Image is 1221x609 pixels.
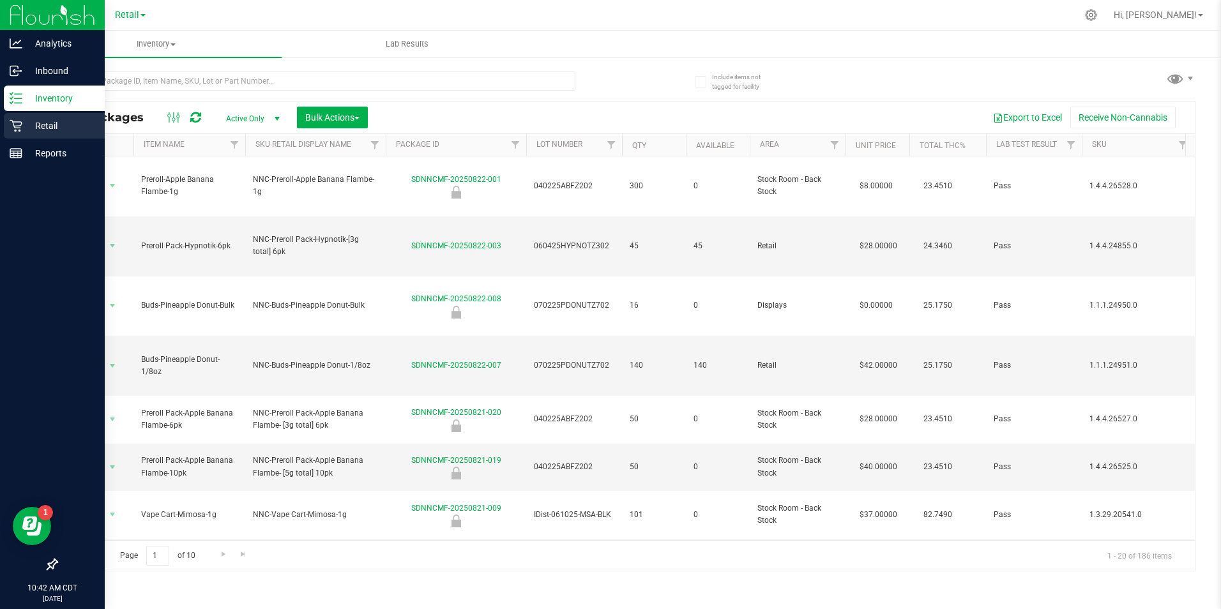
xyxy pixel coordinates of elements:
button: Receive Non-Cannabis [1070,107,1176,128]
span: Pass [994,240,1074,252]
span: Pass [994,413,1074,425]
a: SDNNCMF-20250822-008 [411,294,501,303]
span: $40.00000 [853,458,904,476]
span: 1.4.4.26527.0 [1089,413,1186,425]
a: Go to the next page [214,546,232,563]
span: Bulk Actions [305,112,360,123]
span: Buds-Pineapple Donut-1/8oz [141,354,238,378]
inline-svg: Retail [10,119,22,132]
span: Pass [994,359,1074,372]
a: SDNNCMF-20250822-007 [411,361,501,370]
span: $28.00000 [853,410,904,428]
span: 1.1.1.24951.0 [1089,359,1186,372]
span: 25.1750 [917,356,959,375]
a: Total THC% [920,141,966,150]
span: NNC-Buds-Pineapple Donut-Bulk [253,299,378,312]
span: Buds-Pineapple Donut-Bulk [141,299,238,312]
span: 23.4510 [917,458,959,476]
span: NNC-Buds-Pineapple Donut-1/8oz [253,359,378,372]
span: 1.4.4.26525.0 [1089,461,1186,473]
span: select [105,506,121,523]
input: Search Package ID, Item Name, SKU, Lot or Part Number... [56,71,575,91]
span: $37.00000 [853,506,904,524]
inline-svg: Analytics [10,37,22,50]
span: Pass [994,180,1074,192]
inline-svg: Inventory [10,92,22,105]
span: $8.00000 [853,177,899,195]
span: 50 [630,461,678,473]
span: Stock Room - Back Stock [757,174,838,198]
a: Filter [505,134,526,156]
p: 10:42 AM CDT [6,582,99,594]
a: SKU Retail Display Name [255,140,351,149]
a: Lab Results [282,31,533,57]
span: select [105,357,121,375]
span: 0 [694,180,742,192]
span: select [105,297,121,315]
p: Reports [22,146,99,161]
span: Page of 10 [109,546,206,566]
span: 070225PDONUTZ702 [534,299,614,312]
span: Preroll Pack-Hypnotik-6pk [141,240,238,252]
span: Inventory [31,38,282,50]
a: Filter [365,134,386,156]
span: IDist-061025-MSA-BLK [534,509,614,521]
span: NNC-Preroll Pack-Apple Banana Flambe- [5g total] 10pk [253,455,378,479]
span: 140 [630,359,678,372]
a: Filter [824,134,846,156]
div: Newly Received [384,467,528,479]
span: 140 [694,359,742,372]
a: SDNNCMF-20250821-019 [411,456,501,465]
a: Filter [1061,134,1082,156]
a: Unit Price [856,141,896,150]
button: Export to Excel [985,107,1070,128]
span: 1 - 20 of 186 items [1097,546,1182,565]
span: select [105,177,121,195]
span: select [105,458,121,476]
span: $42.00000 [853,356,904,375]
div: Newly Received [384,515,528,527]
div: Newly Received [384,306,528,319]
span: NNC-Vape Cart-Mimosa-1g [253,509,378,521]
span: $28.00000 [853,237,904,255]
a: SDNNCMF-20250821-009 [411,504,501,513]
span: NNC-Preroll-Apple Banana Flambe-1g [253,174,378,198]
span: 24.3460 [917,237,959,255]
span: Retail [115,10,139,20]
span: 0 [694,299,742,312]
span: Vape Cart-Mimosa-1g [141,509,238,521]
span: 1.3.29.20541.0 [1089,509,1186,521]
a: Lot Number [536,140,582,149]
span: 23.4510 [917,410,959,428]
span: 16 [630,299,678,312]
a: Available [696,141,734,150]
a: SKU [1092,140,1107,149]
span: NNC-Preroll Pack-Apple Banana Flambe- [3g total] 6pk [253,407,378,432]
a: SDNNCMF-20250822-001 [411,175,501,184]
div: Newly Received [384,419,528,432]
span: 23.4510 [917,177,959,195]
a: Filter [224,134,245,156]
span: Stock Room - Back Stock [757,407,838,432]
span: Preroll Pack-Apple Banana Flambe-6pk [141,407,238,432]
a: Area [760,140,779,149]
span: 82.7490 [917,506,959,524]
span: Retail [757,240,838,252]
span: Pass [994,299,1074,312]
span: Preroll-Apple Banana Flambe-1g [141,174,238,198]
span: 040225ABFZ202 [534,180,614,192]
inline-svg: Inbound [10,64,22,77]
a: Inventory [31,31,282,57]
span: 101 [630,509,678,521]
span: 25.1750 [917,296,959,315]
iframe: Resource center unread badge [38,505,53,520]
span: 0 [694,509,742,521]
span: Preroll Pack-Apple Banana Flambe-10pk [141,455,238,479]
p: Inbound [22,63,99,79]
span: Lab Results [368,38,446,50]
a: Item Name [144,140,185,149]
span: Hi, [PERSON_NAME]! [1114,10,1197,20]
span: Displays [757,299,838,312]
span: Stock Room - Back Stock [757,455,838,479]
